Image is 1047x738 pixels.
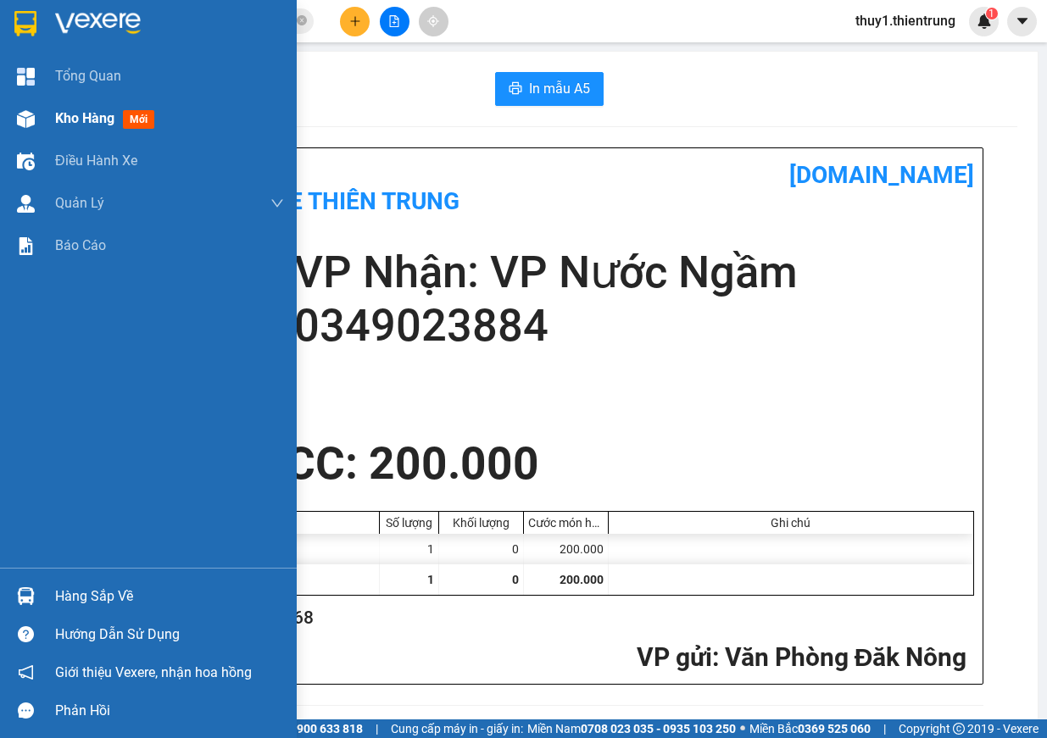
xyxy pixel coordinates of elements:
[17,587,35,605] img: warehouse-icon
[290,722,363,735] strong: 1900 633 818
[17,153,35,170] img: warehouse-icon
[439,534,524,564] div: 0
[276,438,549,489] div: CC : 200.000
[527,719,736,738] span: Miền Nam
[380,7,409,36] button: file-add
[55,65,121,86] span: Tổng Quan
[55,110,114,126] span: Kho hàng
[427,15,439,27] span: aim
[125,641,967,675] h2: : Văn Phòng Đăk Nông
[419,7,448,36] button: aim
[637,642,712,672] span: VP gửi
[749,719,871,738] span: Miền Bắc
[1015,14,1030,29] span: caret-down
[9,121,136,149] h2: 3RBJ3SPM
[14,11,36,36] img: logo-vxr
[340,7,370,36] button: plus
[18,664,34,680] span: notification
[986,8,998,19] sup: 1
[524,534,609,564] div: 200.000
[17,68,35,86] img: dashboard-icon
[17,110,35,128] img: warehouse-icon
[384,516,434,530] div: Số lượng
[18,702,34,719] span: message
[388,15,400,27] span: file-add
[529,78,590,99] span: In mẫu A5
[989,8,994,19] span: 1
[68,14,153,116] b: Nhà xe Thiên Trung
[9,25,59,110] img: logo.jpg
[842,10,969,31] span: thuy1.thientrung
[613,516,969,530] div: Ghi chú
[125,604,967,632] h2: Người gửi: 0987974068
[55,235,106,256] span: Báo cáo
[798,722,871,735] strong: 0369 525 060
[380,534,439,564] div: 1
[427,573,434,586] span: 1
[294,246,974,299] h2: VP Nhận: VP Nước Ngầm
[391,719,523,738] span: Cung cấp máy in - giấy in:
[123,110,154,129] span: mới
[55,662,252,683] span: Giới thiệu Vexere, nhận hoa hồng
[953,723,965,735] span: copyright
[225,14,409,42] b: [DOMAIN_NAME]
[349,15,361,27] span: plus
[55,622,284,647] div: Hướng dẫn sử dụng
[55,584,284,609] div: Hàng sắp về
[977,14,992,29] img: icon-new-feature
[1007,7,1037,36] button: caret-down
[89,121,409,228] h2: VP Nhận: VP Nước Ngầm
[443,516,519,530] div: Khối lượng
[376,719,378,738] span: |
[495,72,604,106] button: printerIn mẫu A5
[883,719,886,738] span: |
[560,573,604,586] span: 200.000
[55,698,284,724] div: Phản hồi
[740,725,745,732] span: ⚪️
[512,573,519,586] span: 0
[18,626,34,642] span: question-circle
[509,81,522,97] span: printer
[294,299,974,352] h2: 0349023884
[297,15,307,25] span: close-circle
[17,237,35,255] img: solution-icon
[17,195,35,213] img: warehouse-icon
[297,14,307,30] span: close-circle
[55,192,104,214] span: Quản Lý
[218,187,459,215] b: Nhà xe Thiên Trung
[528,516,604,530] div: Cước món hàng
[55,150,137,171] span: Điều hành xe
[270,197,284,210] span: down
[789,161,974,189] b: [DOMAIN_NAME]
[581,722,736,735] strong: 0708 023 035 - 0935 103 250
